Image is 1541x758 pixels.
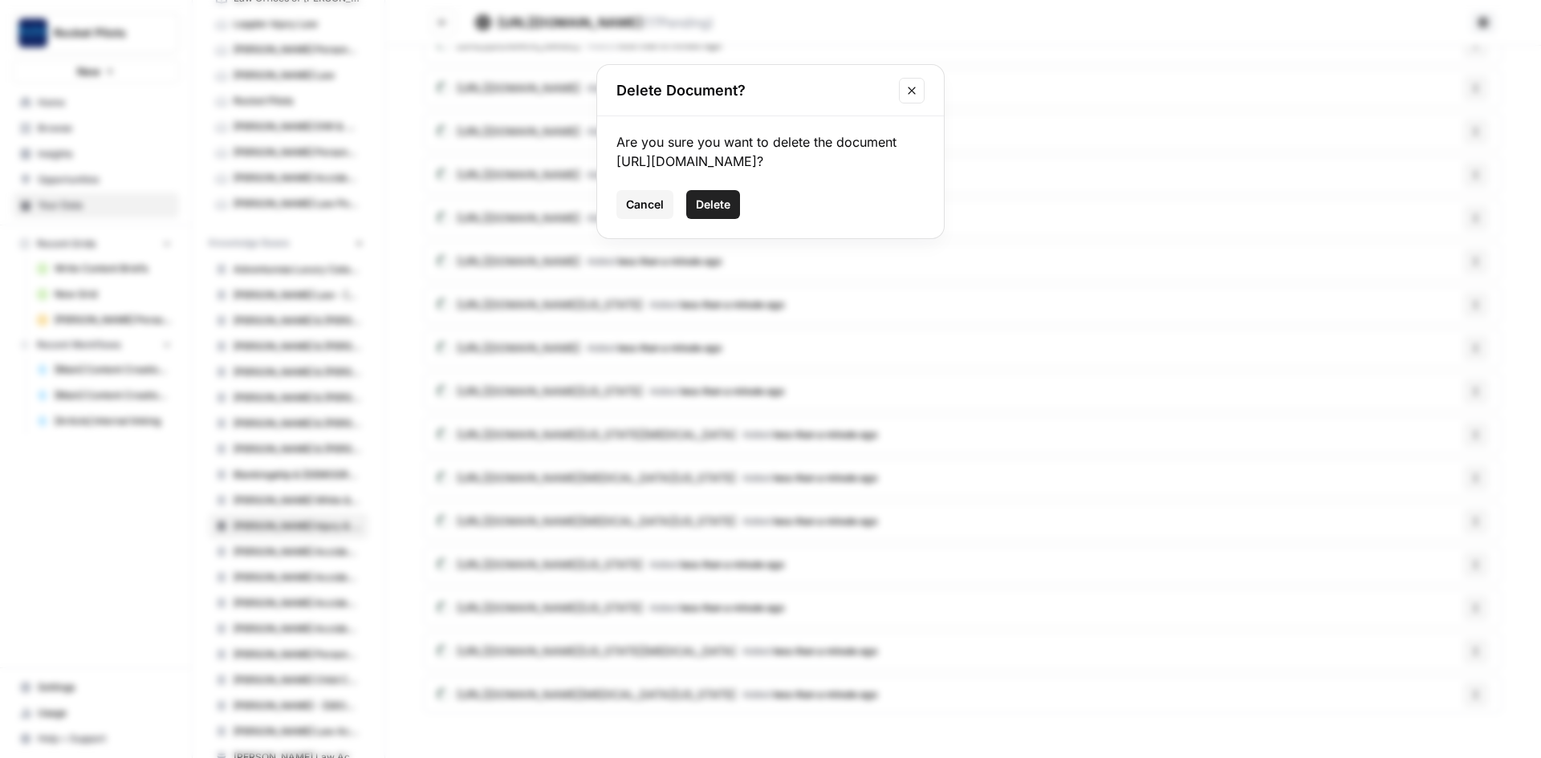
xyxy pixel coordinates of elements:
h2: Delete Document? [616,79,889,102]
span: Cancel [626,197,664,213]
span: Delete [696,197,730,213]
button: Delete [686,190,740,219]
div: Are you sure you want to delete the document [URL][DOMAIN_NAME]? [616,132,925,171]
button: Cancel [616,190,673,219]
button: Close modal [899,78,925,103]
